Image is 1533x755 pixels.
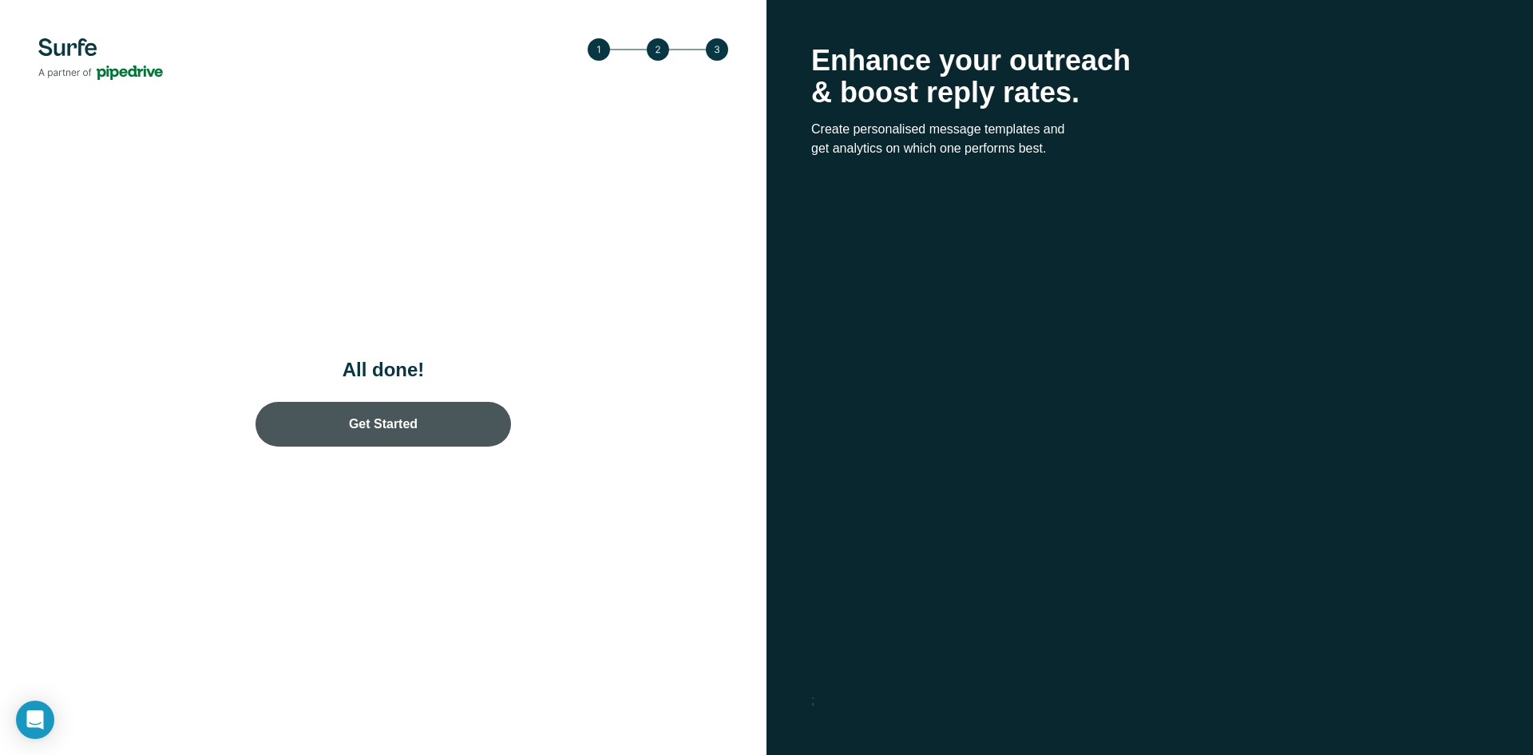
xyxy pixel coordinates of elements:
[894,269,1405,581] iframe: YouTube video player
[811,45,1488,77] p: Enhance your outreach
[811,120,1488,139] p: Create personalised message templates and
[588,38,728,61] img: Step 3
[38,38,163,80] img: Surfe's logo
[811,77,1488,109] p: & boost reply rates.
[811,139,1488,158] p: get analytics on which one performs best.
[224,357,543,383] h1: All done!
[255,402,511,447] a: Get Started
[16,701,54,739] div: Open Intercom Messenger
